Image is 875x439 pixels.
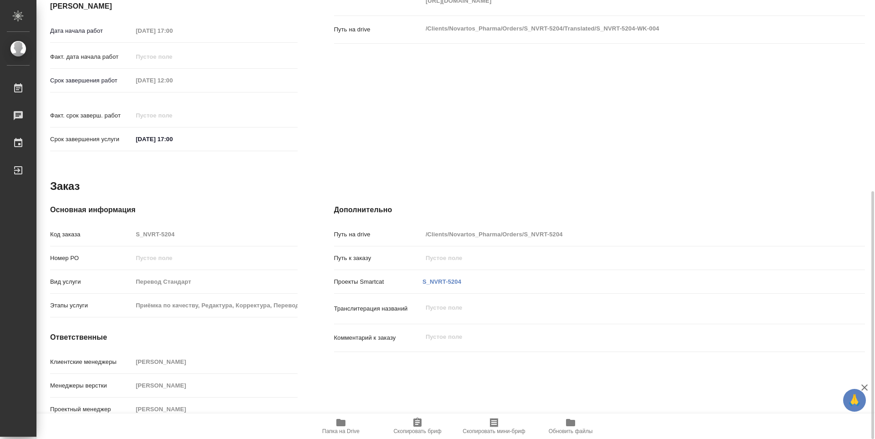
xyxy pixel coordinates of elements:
[50,254,133,263] p: Номер РО
[334,204,865,215] h4: Дополнительно
[379,413,456,439] button: Скопировать бриф
[393,428,441,434] span: Скопировать бриф
[334,333,422,342] p: Комментарий к заказу
[422,228,821,241] input: Пустое поле
[50,1,298,12] h4: [PERSON_NAME]
[133,24,212,37] input: Пустое поле
[50,111,133,120] p: Факт. срок заверш. работ
[549,428,593,434] span: Обновить файлы
[422,251,821,265] input: Пустое поле
[133,50,212,63] input: Пустое поле
[422,21,821,36] textarea: /Clients/Novartos_Pharma/Orders/S_NVRT-5204/Translated/S_NVRT-5204-WK-004
[50,381,133,390] p: Менеджеры верстки
[50,230,133,239] p: Код заказа
[50,405,133,414] p: Проектный менеджер
[50,76,133,85] p: Срок завершения работ
[50,301,133,310] p: Этапы услуги
[133,74,212,87] input: Пустое поле
[133,275,298,288] input: Пустое поле
[50,204,298,215] h4: Основная информация
[422,278,461,285] a: S_NVRT-5204
[847,391,862,410] span: 🙏
[303,413,379,439] button: Папка на Drive
[133,133,212,146] input: ✎ Введи что-нибудь
[50,26,133,36] p: Дата начала работ
[50,179,80,194] h2: Заказ
[456,413,532,439] button: Скопировать мини-бриф
[50,277,133,286] p: Вид услуги
[50,52,133,61] p: Факт. дата начала работ
[322,428,360,434] span: Папка на Drive
[532,413,609,439] button: Обновить файлы
[133,379,298,392] input: Пустое поле
[133,109,212,122] input: Пустое поле
[463,428,525,434] span: Скопировать мини-бриф
[334,254,422,263] p: Путь к заказу
[133,228,298,241] input: Пустое поле
[50,332,298,343] h4: Ответственные
[334,25,422,34] p: Путь на drive
[334,304,422,313] p: Транслитерация названий
[334,230,422,239] p: Путь на drive
[133,403,298,416] input: Пустое поле
[133,355,298,368] input: Пустое поле
[334,277,422,286] p: Проекты Smartcat
[133,299,298,312] input: Пустое поле
[50,135,133,144] p: Срок завершения услуги
[843,389,866,412] button: 🙏
[133,251,298,265] input: Пустое поле
[50,357,133,367] p: Клиентские менеджеры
